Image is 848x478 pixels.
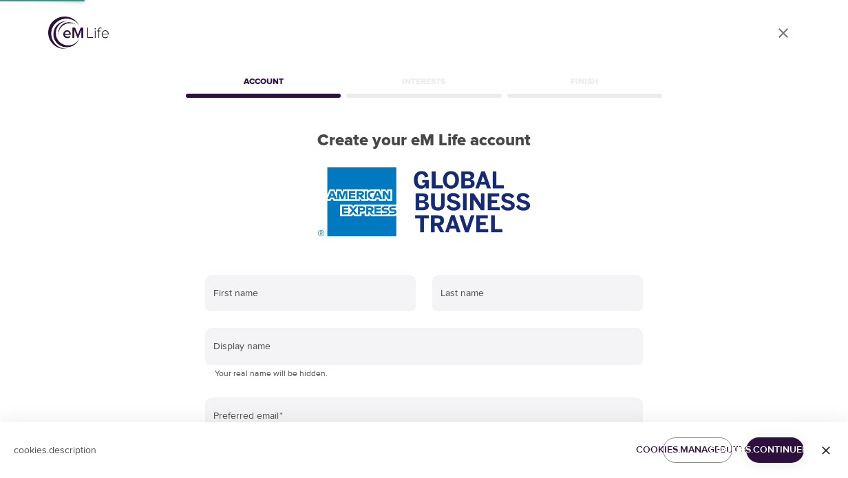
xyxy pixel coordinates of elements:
[183,131,665,151] h2: Create your eM Life account
[663,437,732,463] button: cookies.manageButton
[767,17,800,50] a: close
[746,437,804,463] button: cookies.continueButton
[48,17,109,49] img: logo
[674,441,721,459] span: cookies.manageButton
[757,441,793,459] span: cookies.continueButton
[215,367,633,381] p: Your real name will be hidden.
[318,167,530,236] img: AmEx%20GBT%20logo.png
